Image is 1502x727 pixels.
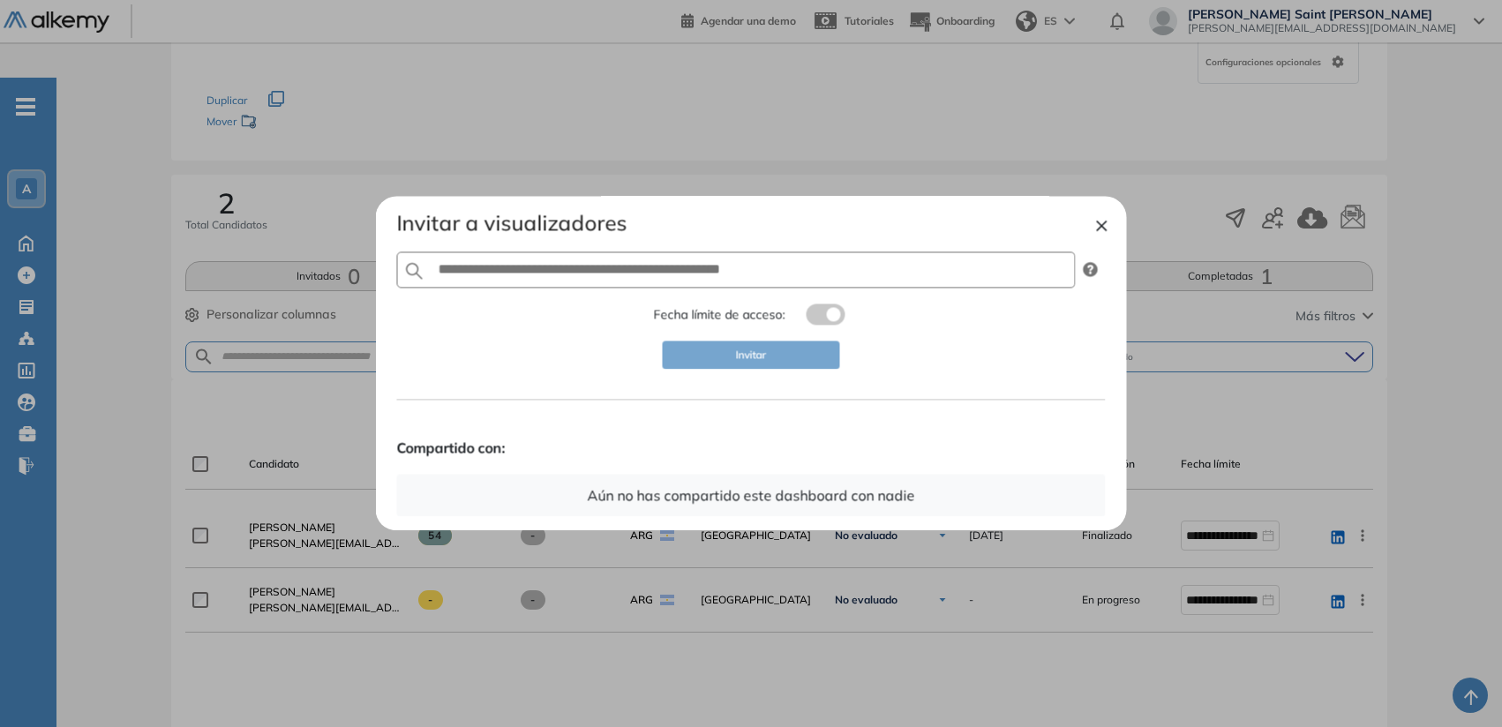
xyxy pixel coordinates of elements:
div: Widget de chat [1184,522,1502,727]
span: Fecha límite de acceso: [654,305,785,324]
button: × [1095,214,1109,235]
strong: Compartido con: [397,438,1106,459]
button: Invitar [663,341,840,370]
iframe: Chat Widget [1184,522,1502,727]
p: Aún no has compartido este dashboard con nadie [588,485,915,506]
h4: Invitar a visualizadores [397,210,1106,236]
